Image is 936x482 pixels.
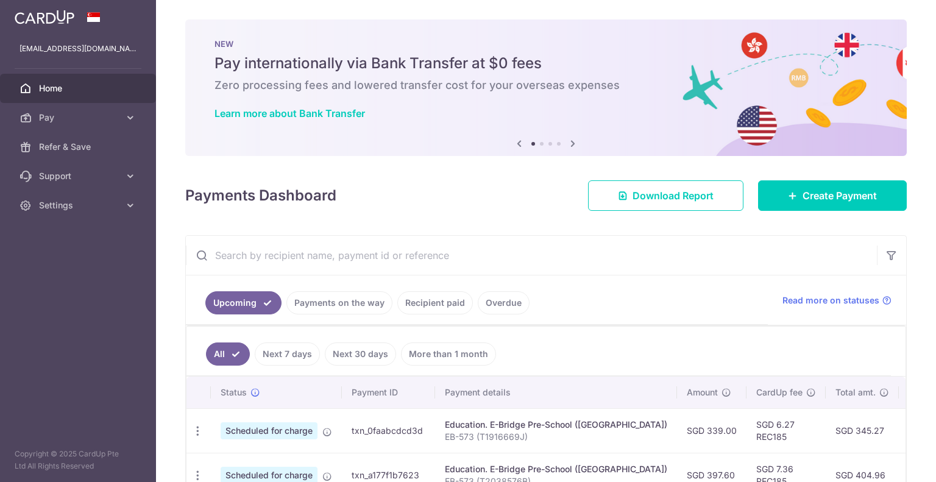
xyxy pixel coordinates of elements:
td: SGD 339.00 [677,408,746,453]
a: Next 30 days [325,342,396,366]
h6: Zero processing fees and lowered transfer cost for your overseas expenses [214,78,877,93]
p: EB-573 (T1916669J) [445,431,667,443]
a: All [206,342,250,366]
td: SGD 6.27 REC185 [746,408,826,453]
span: Help [27,9,52,19]
a: Next 7 days [255,342,320,366]
span: Pay [39,112,119,124]
td: txn_0faabcdcd3d [342,408,435,453]
h4: Payments Dashboard [185,185,336,207]
div: Education. E-Bridge Pre-School ([GEOGRAPHIC_DATA]) [445,463,667,475]
p: [EMAIL_ADDRESS][DOMAIN_NAME] [19,43,136,55]
th: Payment ID [342,377,435,408]
th: Payment details [435,377,677,408]
span: Create Payment [803,188,877,203]
a: Overdue [478,291,530,314]
h5: Pay internationally via Bank Transfer at $0 fees [214,54,877,73]
span: Refer & Save [39,141,119,153]
img: Bank transfer banner [185,19,907,156]
a: Payments on the way [286,291,392,314]
td: SGD 345.27 [826,408,899,453]
span: Read more on statuses [782,294,879,307]
a: Create Payment [758,180,907,211]
a: Recipient paid [397,291,473,314]
span: Amount [687,386,718,399]
a: More than 1 month [401,342,496,366]
span: CardUp fee [756,386,803,399]
a: Read more on statuses [782,294,892,307]
div: Education. E-Bridge Pre-School ([GEOGRAPHIC_DATA]) [445,419,667,431]
a: Learn more about Bank Transfer [214,107,365,119]
span: Download Report [633,188,714,203]
span: Home [39,82,119,94]
span: Total amt. [835,386,876,399]
p: NEW [214,39,877,49]
span: Settings [39,199,119,211]
img: CardUp [15,10,74,24]
input: Search by recipient name, payment id or reference [186,236,877,275]
span: Support [39,170,119,182]
a: Upcoming [205,291,282,314]
span: Status [221,386,247,399]
a: Download Report [588,180,743,211]
span: Scheduled for charge [221,422,317,439]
